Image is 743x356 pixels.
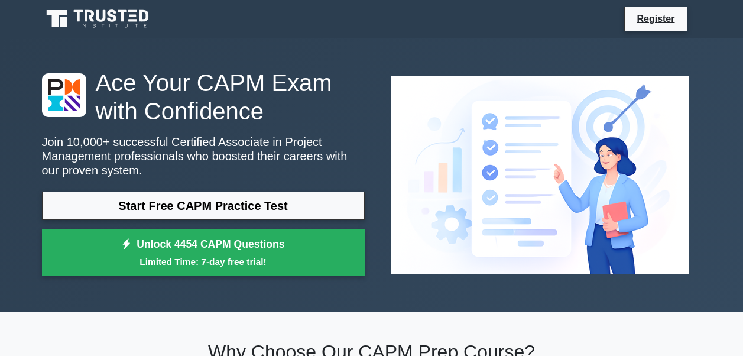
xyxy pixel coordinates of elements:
[42,135,365,177] p: Join 10,000+ successful Certified Associate in Project Management professionals who boosted their...
[42,192,365,220] a: Start Free CAPM Practice Test
[42,229,365,276] a: Unlock 4454 CAPM QuestionsLimited Time: 7-day free trial!
[57,255,350,268] small: Limited Time: 7-day free trial!
[381,66,699,284] img: Certified Associate in Project Management Preview
[630,11,682,26] a: Register
[42,69,365,125] h1: Ace Your CAPM Exam with Confidence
